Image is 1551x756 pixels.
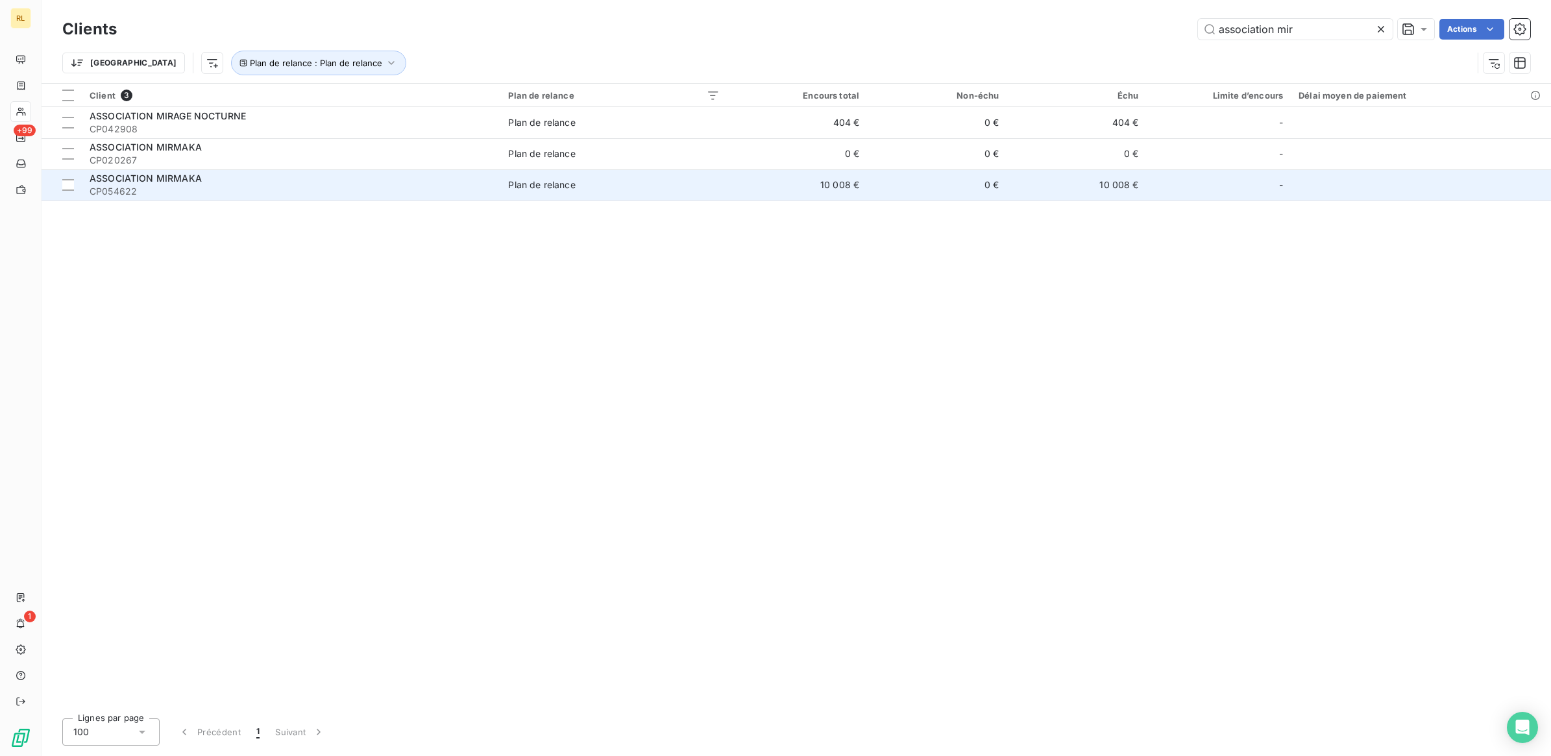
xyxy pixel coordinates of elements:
[508,116,575,129] div: Plan de relance
[1279,147,1283,160] span: -
[249,718,267,746] button: 1
[90,123,493,136] span: CP042908
[90,141,202,152] span: ASSOCIATION MIRMAKA
[508,147,575,160] div: Plan de relance
[727,138,867,169] td: 0 €
[90,173,202,184] span: ASSOCIATION MIRMAKA
[1198,19,1393,40] input: Rechercher
[121,90,132,101] span: 3
[250,58,382,68] span: Plan de relance : Plan de relance
[867,138,1007,169] td: 0 €
[90,110,246,121] span: ASSOCIATION MIRAGE NOCTURNE
[867,169,1007,201] td: 0 €
[1279,178,1283,191] span: -
[90,154,493,167] span: CP020267
[62,18,117,41] h3: Clients
[256,726,260,738] span: 1
[10,727,31,748] img: Logo LeanPay
[1007,169,1146,201] td: 10 008 €
[90,185,493,198] span: CP054622
[170,718,249,746] button: Précédent
[1154,90,1284,101] div: Limite d’encours
[1007,138,1146,169] td: 0 €
[867,107,1007,138] td: 0 €
[727,107,867,138] td: 404 €
[267,718,333,746] button: Suivant
[735,90,859,101] div: Encours total
[24,611,36,622] span: 1
[1007,107,1146,138] td: 404 €
[875,90,999,101] div: Non-échu
[14,125,36,136] span: +99
[508,178,575,191] div: Plan de relance
[727,169,867,201] td: 10 008 €
[508,90,720,101] div: Plan de relance
[1279,116,1283,129] span: -
[231,51,406,75] button: Plan de relance : Plan de relance
[10,8,31,29] div: RL
[1507,712,1538,743] div: Open Intercom Messenger
[1439,19,1504,40] button: Actions
[73,726,89,738] span: 100
[1299,90,1543,101] div: Délai moyen de paiement
[62,53,185,73] button: [GEOGRAPHIC_DATA]
[1014,90,1138,101] div: Échu
[90,90,116,101] span: Client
